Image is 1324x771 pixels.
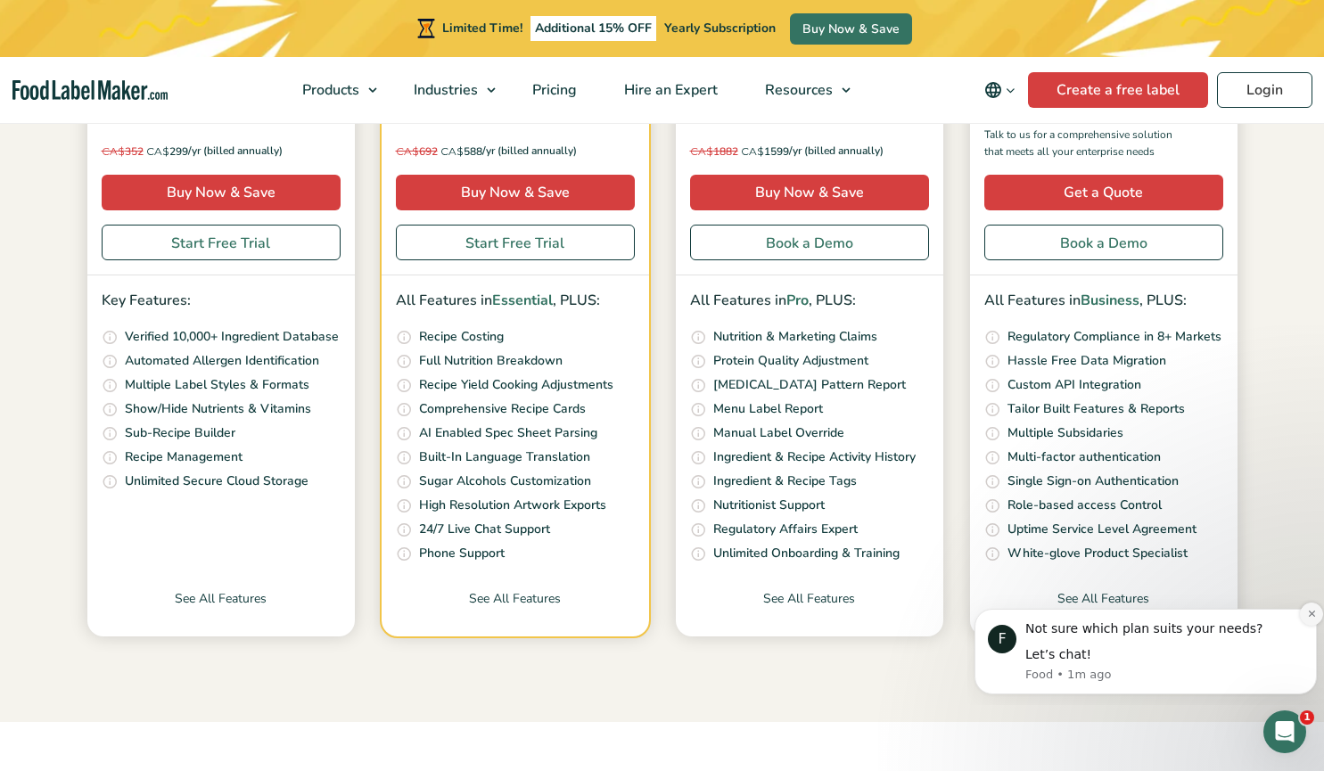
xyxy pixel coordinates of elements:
[102,175,341,210] a: Buy Now & Save
[1007,447,1161,467] p: Multi-factor authentication
[396,144,419,158] span: CA$
[1300,710,1314,725] span: 1
[690,144,713,158] span: CA$
[972,72,1028,108] button: Change language
[482,143,577,160] span: /yr (billed annually)
[87,589,355,636] a: See All Features
[419,327,504,347] p: Recipe Costing
[690,290,929,313] p: All Features in , PLUS:
[419,351,563,371] p: Full Nutrition Breakdown
[419,399,586,419] p: Comprehensive Recipe Cards
[713,544,900,563] p: Unlimited Onboarding & Training
[786,291,809,310] span: Pro
[713,399,823,419] p: Menu Label Report
[408,80,480,100] span: Industries
[396,143,482,160] span: 588
[419,544,505,563] p: Phone Support
[102,143,188,160] span: 299
[742,57,859,123] a: Resources
[382,589,649,636] a: See All Features
[419,496,606,515] p: High Resolution Artwork Exports
[396,290,635,313] p: All Features in , PLUS:
[1007,496,1162,515] p: Role-based access Control
[396,144,438,159] del: 692
[713,327,877,347] p: Nutrition & Marketing Claims
[492,291,553,310] span: Essential
[396,175,635,210] a: Buy Now & Save
[125,447,243,467] p: Recipe Management
[1007,375,1141,395] p: Custom API Integration
[102,144,144,159] del: 352
[188,143,283,160] span: /yr (billed annually)
[713,375,906,395] p: [MEDICAL_DATA] Pattern Report
[601,57,737,123] a: Hire an Expert
[713,520,858,539] p: Regulatory Affairs Expert
[102,144,125,158] span: CA$
[790,13,912,45] a: Buy Now & Save
[1007,472,1179,491] p: Single Sign-on Authentication
[984,127,1189,160] p: Talk to us for a comprehensive solution that meets all your enterprise needs
[713,423,844,443] p: Manual Label Override
[789,143,884,160] span: /yr (billed annually)
[760,80,835,100] span: Resources
[970,589,1238,636] a: See All Features
[664,20,776,37] span: Yearly Subscription
[125,351,319,371] p: Automated Allergen Identification
[713,496,825,515] p: Nutritionist Support
[713,447,916,467] p: Ingredient & Recipe Activity History
[442,20,522,37] span: Limited Time!
[1007,399,1185,419] p: Tailor Built Features & Reports
[527,80,579,100] span: Pricing
[741,144,764,158] span: CA$
[125,472,308,491] p: Unlimited Secure Cloud Storage
[1007,351,1166,371] p: Hassle Free Data Migration
[984,175,1223,210] a: Get a Quote
[619,80,720,100] span: Hire an Expert
[297,80,361,100] span: Products
[713,472,857,491] p: Ingredient & Recipe Tags
[1007,520,1197,539] p: Uptime Service Level Agreement
[984,290,1223,313] p: All Features in , PLUS:
[713,351,868,371] p: Protein Quality Adjustment
[396,225,635,260] a: Start Free Trial
[1263,710,1306,753] iframe: Intercom live chat
[419,447,590,467] p: Built-In Language Translation
[1007,327,1221,347] p: Regulatory Compliance in 8+ Markets
[419,423,597,443] p: AI Enabled Spec Sheet Parsing
[984,225,1223,260] a: Book a Demo
[1217,72,1312,108] a: Login
[279,57,386,123] a: Products
[1081,291,1139,310] span: Business
[690,143,789,160] span: 1599
[1007,544,1188,563] p: White-glove Product Specialist
[391,57,505,123] a: Industries
[419,520,550,539] p: 24/7 Live Chat Support
[967,593,1324,705] iframe: Intercom notifications message
[440,144,464,158] span: CA$
[102,290,341,313] p: Key Features:
[690,144,738,159] del: 1882
[1007,423,1123,443] p: Multiple Subsidaries
[125,399,311,419] p: Show/Hide Nutrients & Vitamins
[12,80,168,101] a: Food Label Maker homepage
[419,375,613,395] p: Recipe Yield Cooking Adjustments
[419,472,591,491] p: Sugar Alcohols Customization
[676,589,943,636] a: See All Features
[125,375,309,395] p: Multiple Label Styles & Formats
[690,175,929,210] a: Buy Now & Save
[1028,72,1208,108] a: Create a free label
[690,225,929,260] a: Book a Demo
[125,423,235,443] p: Sub-Recipe Builder
[509,57,596,123] a: Pricing
[530,16,656,41] span: Additional 15% OFF
[102,225,341,260] a: Start Free Trial
[146,144,169,158] span: CA$
[125,327,339,347] p: Verified 10,000+ Ingredient Database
